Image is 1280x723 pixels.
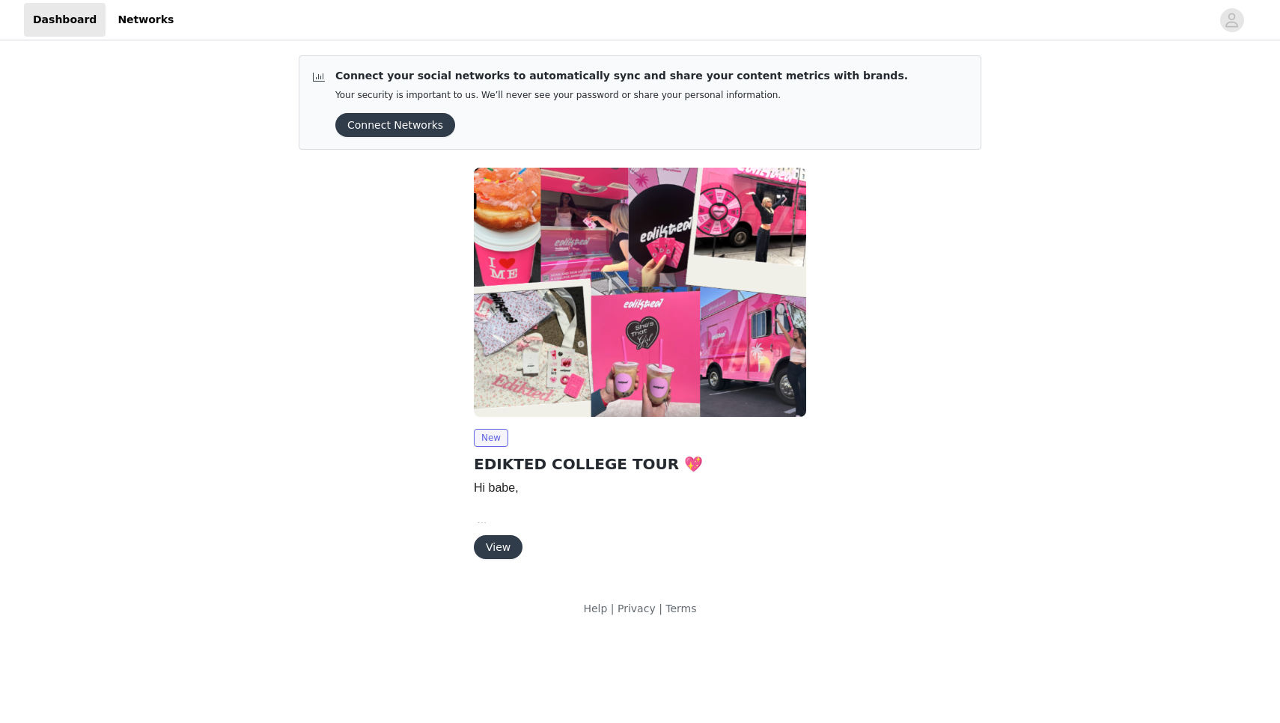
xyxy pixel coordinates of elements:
[474,168,806,417] img: Edikted
[335,113,455,137] button: Connect Networks
[583,602,607,614] a: Help
[665,602,696,614] a: Terms
[474,535,522,559] button: View
[1225,8,1239,32] div: avatar
[335,90,908,101] p: Your security is important to us. We’ll never see your password or share your personal information.
[474,481,519,494] span: Hi babe,
[659,602,662,614] span: |
[611,602,615,614] span: |
[618,602,656,614] a: Privacy
[335,68,908,84] p: Connect your social networks to automatically sync and share your content metrics with brands.
[24,3,106,37] a: Dashboard
[474,453,806,475] h2: EDIKTED COLLEGE TOUR 💖
[474,429,508,447] span: New
[109,3,183,37] a: Networks
[474,542,522,553] a: View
